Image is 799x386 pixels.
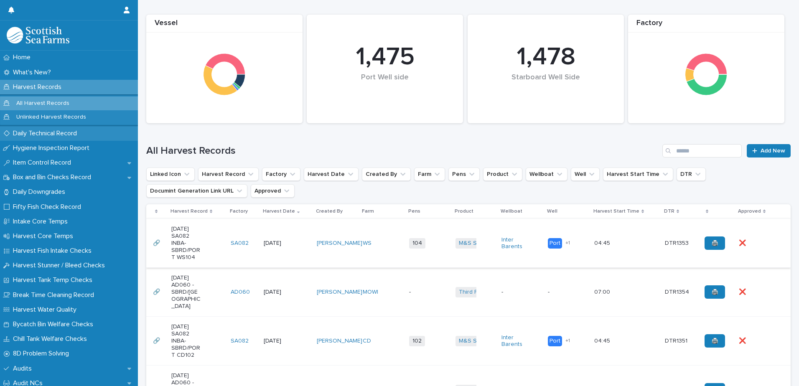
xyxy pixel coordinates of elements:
span: 104 [409,238,425,249]
button: Harvest Date [304,168,359,181]
span: 🖨️ [711,338,718,344]
p: [DATE] AD060 -SBRD/[GEOGRAPHIC_DATA] [171,274,201,310]
button: Factory [262,168,300,181]
p: All Harvest Records [10,100,76,107]
a: [PERSON_NAME] [317,338,362,345]
div: Port [548,336,562,346]
h1: All Harvest Records [146,145,659,157]
span: Add New [761,148,785,154]
a: WS [363,240,372,247]
p: DTR1354 [665,287,691,296]
p: 🔗 [153,238,162,247]
p: Harvest Records [10,83,68,91]
p: Unlinked Harvest Records [10,114,93,121]
p: 8D Problem Solving [10,350,76,358]
p: Chill Tank Welfare Checks [10,335,94,343]
button: Product [483,168,522,181]
button: Wellboat [526,168,567,181]
div: 1,475 [321,42,449,72]
button: Well [571,168,600,181]
p: ❌ [739,238,748,247]
p: Hygiene Inspection Report [10,144,96,152]
button: Pens [448,168,480,181]
p: Harvest Fish Intake Checks [10,247,98,255]
span: + 1 [565,241,570,246]
p: [DATE] SA082 INBA-SBRD/PORT WS104 [171,226,201,261]
a: Inter Barents [501,334,531,348]
p: - [409,289,439,296]
a: CD [363,338,371,345]
p: Bycatch Bin Welfare Checks [10,320,100,328]
a: 🖨️ [705,334,725,348]
p: Daily Technical Record [10,130,84,137]
button: Documint Generation Link URL [146,184,247,198]
div: Port [548,238,562,249]
p: Created By [316,207,343,216]
a: SA082 [231,338,249,345]
p: Factory [230,207,248,216]
p: 04:45 [594,238,612,247]
p: Well [547,207,557,216]
div: Starboard Well Side [482,73,610,99]
a: SA082 [231,240,249,247]
p: 🔗 [153,287,162,296]
button: Harvest Record [198,168,259,181]
div: Port Well side [321,73,449,99]
p: - [548,289,578,296]
a: 🖨️ [705,236,725,250]
p: Home [10,53,37,61]
p: Intake Core Temps [10,218,74,226]
p: [DATE] [264,240,293,247]
p: [DATE] [264,338,293,345]
p: - [501,289,531,296]
p: Harvest Stunner / Bleed Checks [10,262,112,269]
tr: 🔗🔗 [DATE] SA082 INBA-SBRD/PORT WS104SA082 [DATE][PERSON_NAME] WS 104M&S Select Inter Barents Port... [146,219,791,268]
a: 🖨️ [705,285,725,299]
p: [DATE] SA082 INBA-SBRD/PORT CD102 [171,323,201,358]
div: Vessel [146,19,303,33]
p: Wellboat [501,207,522,216]
button: Harvest Start Time [603,168,673,181]
p: Pens [408,207,420,216]
a: MOWI [363,289,378,296]
button: Linked Icon [146,168,195,181]
div: Factory [628,19,784,33]
tr: 🔗🔗 [DATE] SA082 INBA-SBRD/PORT CD102SA082 [DATE][PERSON_NAME] CD 102M&S Select Inter Barents Port... [146,317,791,366]
p: DTR [664,207,674,216]
p: Audits [10,365,38,373]
a: [PERSON_NAME] [317,289,362,296]
p: Harvest Core Temps [10,232,80,240]
p: 07:00 [594,287,612,296]
p: [DATE] [264,289,293,296]
a: M&S Select [459,240,490,247]
p: Break Time Cleaning Record [10,291,101,299]
a: Inter Barents [501,236,531,251]
button: DTR [677,168,706,181]
a: [PERSON_NAME] [317,240,362,247]
a: AD060 [231,289,250,296]
p: Approved [738,207,761,216]
span: 🖨️ [711,240,718,246]
p: Farm [362,207,374,216]
p: Harvest Date [263,207,295,216]
a: Third Party Salmon [459,289,509,296]
span: 102 [409,336,425,346]
p: ❌ [739,287,748,296]
p: What's New? [10,69,58,76]
p: Box and Bin Checks Record [10,173,98,181]
p: Harvest Water Quality [10,306,83,314]
p: Item Control Record [10,159,78,167]
p: Harvest Record [170,207,208,216]
tr: 🔗🔗 [DATE] AD060 -SBRD/[GEOGRAPHIC_DATA]AD060 [DATE][PERSON_NAME] MOWI -Third Party Salmon --07:00... [146,268,791,317]
p: DTR1351 [665,336,689,345]
button: Farm [414,168,445,181]
p: ❌ [739,336,748,345]
a: Add New [747,144,791,157]
p: Product [455,207,473,216]
a: M&S Select [459,338,490,345]
p: DTR1353 [665,238,690,247]
input: Search [662,144,742,157]
p: 04:45 [594,336,612,345]
span: + 1 [565,338,570,343]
